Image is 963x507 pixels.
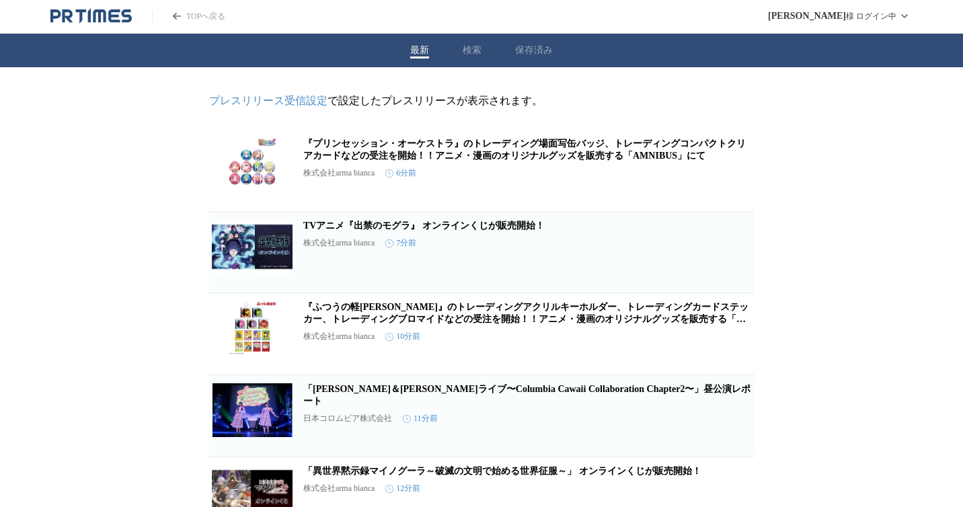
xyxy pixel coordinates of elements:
[403,413,438,424] time: 11分前
[515,44,553,56] button: 保存済み
[212,383,293,437] img: 「諏訪ななか＆大西亜玖璃コラボライブ〜Columbia Cawaii Collaboration Chapter2〜」昼公演レポート
[303,466,701,476] a: 「異世界黙示録マイノグーラ～破滅の文明で始める世界征服～」 オンラインくじが販売開始！
[303,384,750,406] a: 「[PERSON_NAME]＆[PERSON_NAME]ライブ〜Columbia Cawaii Collaboration Chapter2〜」昼公演レポート
[303,221,545,231] a: TVアニメ『出禁のモグラ』 オンラインくじが販売開始！
[212,138,293,192] img: 『プリンセッション・オーケストラ』のトレーディング場面写缶バッジ、トレーディングコンパクトクリアカードなどの受注を開始！！アニメ・漫画のオリジナルグッズを販売する「AMNIBUS」にて
[303,413,392,424] p: 日本コロムビア株式会社
[463,44,481,56] button: 検索
[152,11,225,22] a: PR TIMESのトップページはこちら
[209,95,328,106] a: プレスリリース受信設定
[768,11,846,22] span: [PERSON_NAME]
[385,167,416,179] time: 6分前
[385,237,416,249] time: 7分前
[303,331,375,342] p: 株式会社arma bianca
[212,301,293,355] img: 『ふつうの軽音部』のトレーディングアクリルキーホルダー、トレーディングカードステッカー、トレーディングブロマイドなどの受注を開始！！アニメ・漫画のオリジナルグッズを販売する「AMNIBUS」にて
[303,302,748,336] a: 『ふつうの軽[PERSON_NAME]』のトレーディングアクリルキーホルダー、トレーディングカードステッカー、トレーディングブロマイドなどの受注を開始！！アニメ・漫画のオリジナルグッズを販売する...
[209,94,754,108] p: で設定したプレスリリースが表示されます。
[303,167,375,179] p: 株式会社arma bianca
[410,44,429,56] button: 最新
[385,331,420,342] time: 10分前
[303,139,746,161] a: 『プリンセッション・オーケストラ』のトレーディング場面写缶バッジ、トレーディングコンパクトクリアカードなどの受注を開始！！アニメ・漫画のオリジナルグッズを販売する「AMNIBUS」にて
[385,483,420,494] time: 12分前
[212,220,293,274] img: TVアニメ『出禁のモグラ』 オンラインくじが販売開始！
[303,237,375,249] p: 株式会社arma bianca
[50,8,132,24] a: PR TIMESのトップページはこちら
[303,483,375,494] p: 株式会社arma bianca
